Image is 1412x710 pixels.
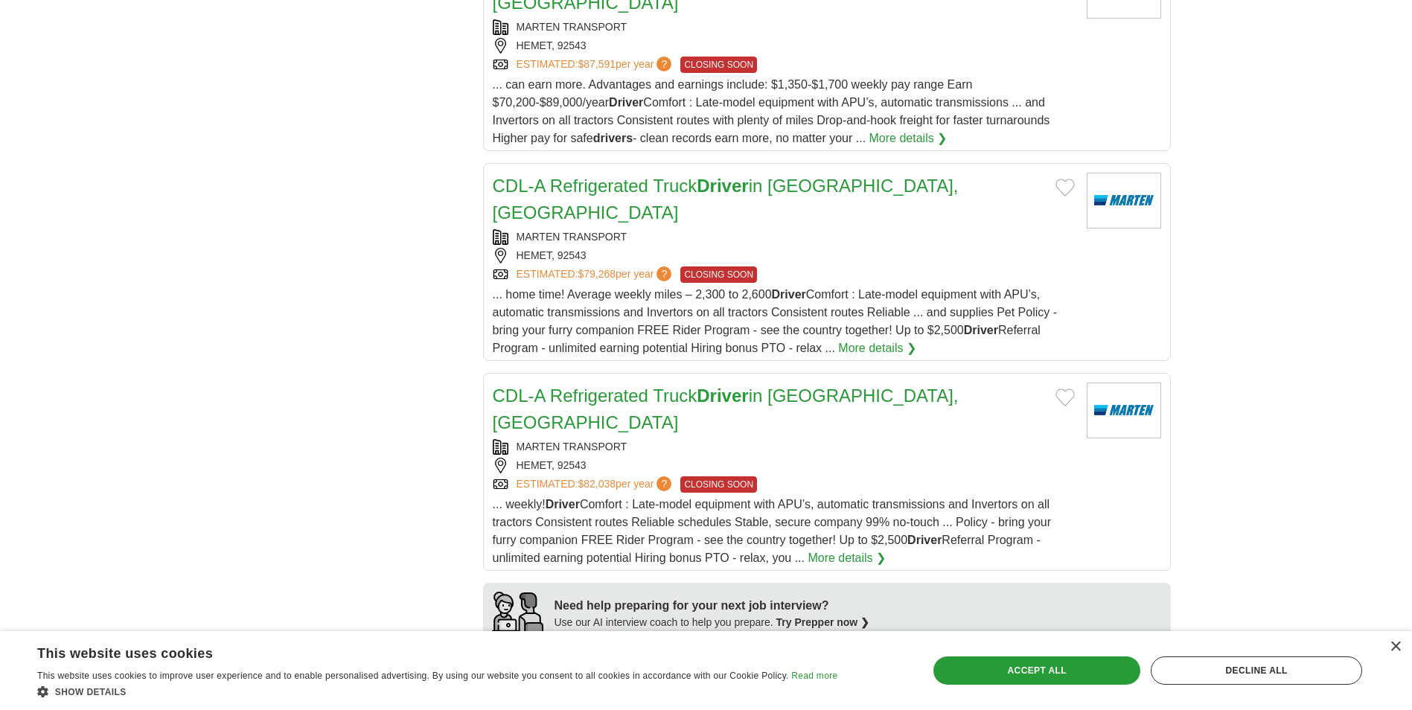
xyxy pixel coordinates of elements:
a: Try Prepper now ❯ [776,616,870,628]
a: MARTEN TRANSPORT [517,231,627,243]
span: This website uses cookies to improve user experience and to enable personalised advertising. By u... [37,671,789,681]
div: Close [1390,642,1401,653]
a: More details ❯ [808,549,886,567]
div: Decline all [1151,656,1362,685]
div: Need help preparing for your next job interview? [555,597,870,615]
span: Show details [55,687,127,697]
div: HEMET, 92543 [493,458,1075,473]
span: ? [657,266,671,281]
span: $79,268 [578,268,616,280]
div: HEMET, 92543 [493,248,1075,263]
img: Marten Transport logo [1087,173,1161,228]
button: Add to favorite jobs [1055,179,1075,196]
strong: Driver [697,176,748,196]
span: ... can earn more. Advantages and earnings include: $1,350-$1,700 weekly pay range Earn $70,200-$... [493,78,1050,144]
div: Show details [37,684,837,699]
span: $82,038 [578,478,616,490]
strong: Driver [907,534,942,546]
strong: Driver [964,324,998,336]
button: Add to favorite jobs [1055,388,1075,406]
span: ... home time! Average weekly miles – 2,300 to 2,600 Comfort : Late-model equipment with APU’s, a... [493,288,1058,354]
strong: Driver [609,96,643,109]
a: ESTIMATED:$82,038per year? [517,476,675,493]
strong: Driver [772,288,806,301]
div: Accept all [933,656,1140,685]
a: MARTEN TRANSPORT [517,441,627,452]
div: Use our AI interview coach to help you prepare. [555,615,870,630]
a: CDL-A Refrigerated TruckDriverin [GEOGRAPHIC_DATA], [GEOGRAPHIC_DATA] [493,176,959,223]
span: CLOSING SOON [680,57,757,73]
a: ESTIMATED:$79,268per year? [517,266,675,283]
span: CLOSING SOON [680,266,757,283]
div: HEMET, 92543 [493,38,1075,54]
a: MARTEN TRANSPORT [517,21,627,33]
strong: drivers [593,132,633,144]
a: ESTIMATED:$87,591per year? [517,57,675,73]
span: ... weekly! Comfort : Late-model equipment with APU’s, automatic transmissions and Invertors on a... [493,498,1052,564]
a: More details ❯ [838,339,916,357]
a: CDL-A Refrigerated TruckDriverin [GEOGRAPHIC_DATA], [GEOGRAPHIC_DATA] [493,386,959,432]
div: This website uses cookies [37,640,800,662]
span: $87,591 [578,58,616,70]
span: ? [657,57,671,71]
strong: Driver [697,386,748,406]
img: Marten Transport logo [1087,383,1161,438]
span: ? [657,476,671,491]
strong: Driver [546,498,580,511]
span: CLOSING SOON [680,476,757,493]
a: More details ❯ [869,129,948,147]
a: Read more, opens a new window [791,671,837,681]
